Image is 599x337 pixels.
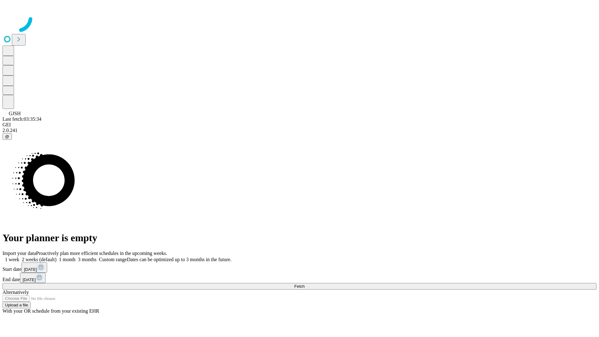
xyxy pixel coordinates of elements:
[2,116,41,122] span: Last fetch: 03:35:34
[2,232,597,244] h1: Your planner is empty
[2,302,31,308] button: Upload a file
[36,251,167,256] span: Proactively plan more efficient schedules in the upcoming weeks.
[22,277,36,282] span: [DATE]
[24,267,37,272] span: [DATE]
[20,273,46,283] button: [DATE]
[2,290,29,295] span: Alternatively
[99,257,127,262] span: Custom range
[9,111,21,116] span: GJSH
[294,284,304,289] span: Fetch
[2,262,597,273] div: Start date
[2,128,597,133] div: 2.0.241
[2,251,36,256] span: Import your data
[59,257,75,262] span: 1 month
[127,257,231,262] span: Dates can be optimized up to 3 months in the future.
[5,257,19,262] span: 1 week
[2,133,12,140] button: @
[2,308,99,314] span: With your OR schedule from your existing EHR
[2,122,597,128] div: GEI
[5,134,9,139] span: @
[22,262,47,273] button: [DATE]
[2,283,597,290] button: Fetch
[78,257,96,262] span: 3 months
[22,257,56,262] span: 2 weeks (default)
[2,273,597,283] div: End date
